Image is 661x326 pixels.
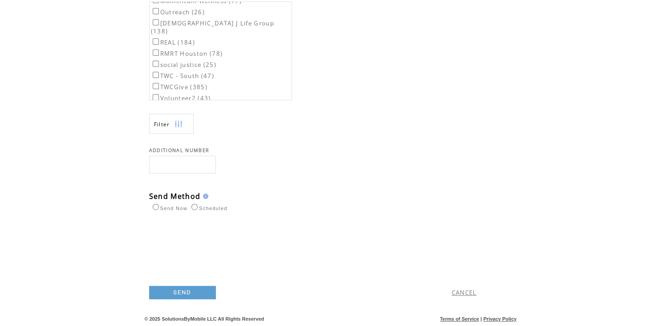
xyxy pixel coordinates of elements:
[154,120,170,128] span: Show filters
[153,83,159,89] input: TWCGive (385)
[151,83,207,91] label: TWCGive (385)
[153,72,159,78] input: TWC - South (47)
[151,61,216,69] label: social justice (25)
[145,316,264,322] span: © 2025 SolutionsByMobile LLC All Rights Reserved
[149,286,216,299] a: SEND
[149,114,194,134] a: Filter
[440,316,479,322] a: Terms of Service
[151,19,274,35] label: [DEMOGRAPHIC_DATA] J Life Group (138)
[480,316,482,322] span: |
[149,191,201,201] span: Send Method
[191,204,198,210] input: Scheduled
[151,38,195,46] label: REAL (184)
[151,8,205,16] label: Outreach (26)
[153,38,159,45] input: REAL (184)
[452,289,477,297] a: CANCEL
[153,204,159,210] input: Send Now
[151,72,214,80] label: TWC - South (47)
[153,94,159,100] input: Volunteer2 (43)
[200,194,208,199] img: help.gif
[483,316,517,322] a: Privacy Policy
[151,50,223,58] label: RMRT Houston (78)
[150,206,187,211] label: Send Now
[149,147,210,153] span: ADDITIONAL NUMBER
[153,8,159,14] input: Outreach (26)
[174,114,182,134] img: filters.png
[153,50,159,56] input: RMRT Houston (78)
[151,94,211,102] label: Volunteer2 (43)
[189,206,227,211] label: Scheduled
[153,61,159,67] input: social justice (25)
[153,19,159,25] input: [DEMOGRAPHIC_DATA] J Life Group (138)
